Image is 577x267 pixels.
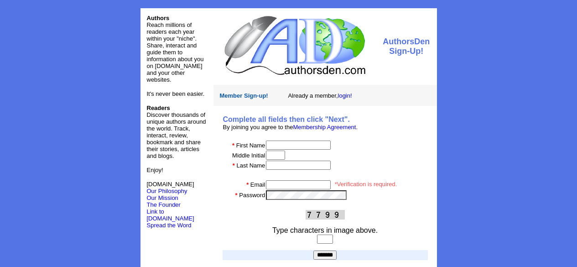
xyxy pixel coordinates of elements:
[232,152,265,159] font: Middle Initial
[239,192,265,199] font: Password
[223,124,358,131] font: By joining you agree to the .
[250,181,265,188] font: Email
[338,92,352,99] a: login!
[147,188,187,194] a: Our Philosophy
[288,92,352,99] font: Already a member,
[147,90,205,97] font: It's never been easier.
[222,15,367,76] img: logo.jpg
[306,210,345,220] img: This Is CAPTCHA Image
[147,15,170,21] font: Authors
[293,124,356,131] a: Membership Agreement
[147,194,178,201] a: Our Mission
[223,115,350,123] b: Complete all fields then click "Next".
[147,221,192,229] a: Spread the Word
[147,21,204,83] font: Reach millions of readers each year within your "niche". Share, interact and guide them to inform...
[147,222,192,229] font: Spread the Word
[236,162,265,169] font: Last Name
[220,92,268,99] font: Member Sign-up!
[147,201,181,208] a: The Founder
[236,142,265,149] font: First Name
[147,105,206,159] font: Discover thousands of unique authors around the world. Track, interact, review, bookmark and shar...
[272,226,378,234] font: Type characters in image above.
[335,181,397,188] font: *Verification is required.
[147,167,163,173] font: Enjoy!
[147,181,194,194] font: [DOMAIN_NAME]
[147,105,170,111] b: Readers
[147,208,194,222] a: Link to [DOMAIN_NAME]
[383,37,430,56] font: AuthorsDen Sign-Up!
